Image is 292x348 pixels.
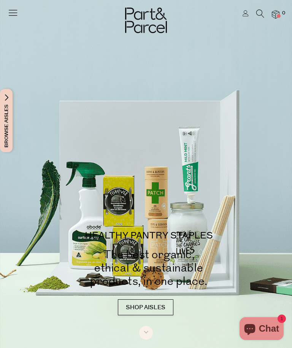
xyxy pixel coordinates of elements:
[237,317,286,342] inbox-online-store-chat: Shopify online store chat
[272,10,279,18] a: 0
[280,10,287,17] span: 0
[118,299,173,315] a: SHOP AISLES
[23,248,275,288] h2: The best organic, ethical & sustainable products, in one place.
[2,89,11,152] span: Browse Aisles
[23,231,275,240] p: HEALTHY PANTRY STAPLES
[125,8,167,33] img: Part&Parcel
